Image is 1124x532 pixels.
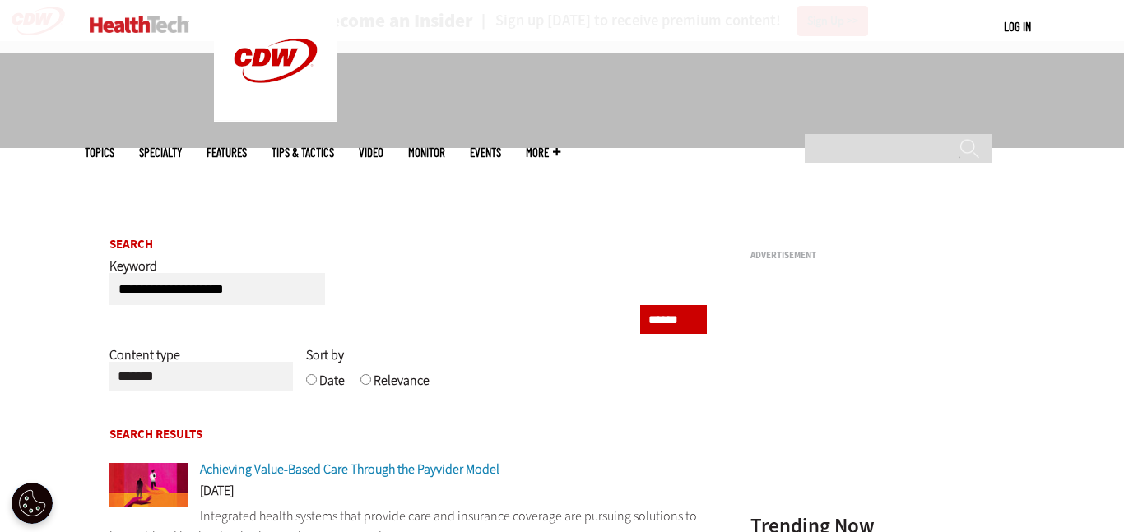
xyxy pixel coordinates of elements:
[139,146,182,159] span: Specialty
[1004,19,1031,34] a: Log in
[319,372,345,401] label: Date
[109,346,180,376] label: Content type
[750,266,997,472] iframe: advertisement
[272,146,334,159] a: Tips & Tactics
[109,238,707,251] h2: Search
[109,463,188,507] img: illustration of two people on hands close together
[750,251,997,260] h3: Advertisement
[90,16,189,33] img: Home
[12,483,53,524] button: Open Preferences
[214,109,337,126] a: CDW
[1004,18,1031,35] div: User menu
[526,146,560,159] span: More
[109,428,707,441] h2: Search Results
[207,146,247,159] a: Features
[109,484,707,506] div: [DATE]
[374,372,430,401] label: Relevance
[85,146,114,159] span: Topics
[408,146,445,159] a: MonITor
[306,346,344,363] span: Sort by
[470,146,501,159] a: Events
[359,146,383,159] a: Video
[12,483,53,524] div: Cookie Settings
[109,257,157,287] label: Keyword
[200,460,499,478] a: Achieving Value-Based Care Through the Payvider Model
